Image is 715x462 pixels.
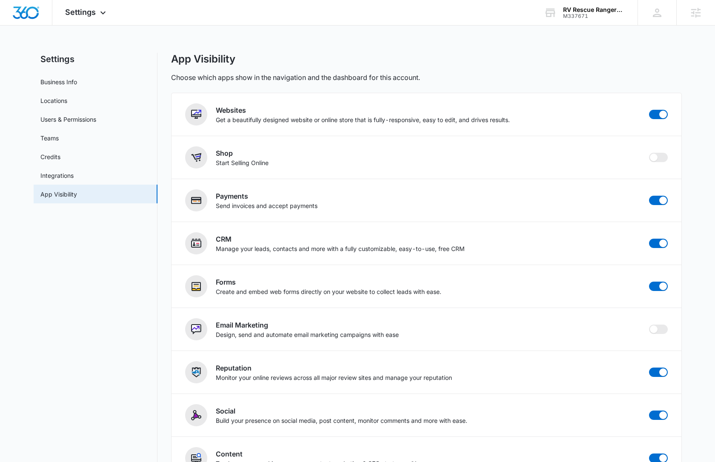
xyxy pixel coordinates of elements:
p: Monitor your online reviews across all major review sites and manage your reputation [216,373,452,382]
a: Credits [40,152,60,161]
h1: App Visibility [171,53,235,66]
img: Email Marketing [191,324,201,334]
img: Payments [191,195,201,205]
div: account id [563,13,625,19]
h2: Email Marketing [216,320,399,330]
h2: Forms [216,277,441,287]
img: CRM [191,238,201,248]
h2: Content [216,449,435,459]
a: Locations [40,96,67,105]
p: Send invoices and accept payments [216,201,317,210]
h2: Reputation [216,363,452,373]
span: Settings [65,8,96,17]
h2: Settings [34,53,157,66]
a: App Visibility [40,190,77,199]
h2: Payments [216,191,317,201]
h2: Social [216,406,467,416]
p: Get a beautifully designed website or online store that is fully-responsive, easy to edit, and dr... [216,115,510,124]
img: Websites [191,109,201,120]
p: Create and embed web forms directly on your website to collect leads with ease. [216,287,441,296]
img: Social [191,410,201,420]
a: Teams [40,134,59,143]
p: Start Selling Online [216,158,269,167]
p: Design, send and automate email marketing campaigns with ease [216,330,399,339]
h2: Shop [216,148,269,158]
p: Choose which apps show in the navigation and the dashboard for this account. [171,72,420,83]
img: Forms [191,281,201,291]
p: Manage your leads, contacts and more with a fully customizable, easy-to-use, free CRM [216,244,465,253]
img: Reputation [191,367,201,377]
a: Business Info [40,77,77,86]
a: Users & Permissions [40,115,96,124]
a: Integrations [40,171,74,180]
p: Build your presence on social media, post content, monitor comments and more with ease. [216,416,467,425]
h2: CRM [216,234,465,244]
div: account name [563,6,625,13]
img: Shop [191,152,201,163]
h2: Websites [216,105,510,115]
